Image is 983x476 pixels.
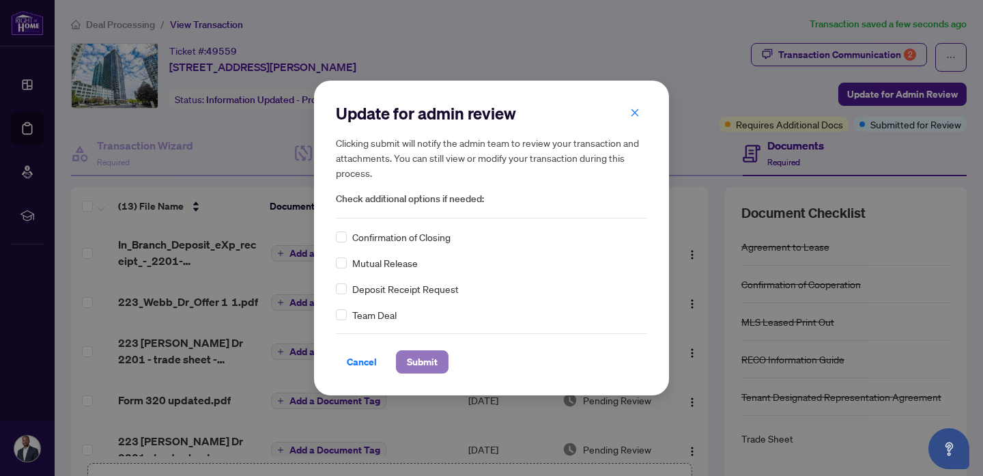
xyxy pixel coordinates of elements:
[336,191,647,207] span: Check additional options if needed:
[336,102,647,124] h2: Update for admin review
[630,108,640,117] span: close
[352,307,397,322] span: Team Deal
[396,350,448,374] button: Submit
[352,281,459,296] span: Deposit Receipt Request
[336,135,647,180] h5: Clicking submit will notify the admin team to review your transaction and attachments. You can st...
[336,350,388,374] button: Cancel
[352,229,451,244] span: Confirmation of Closing
[347,351,377,373] span: Cancel
[928,428,969,469] button: Open asap
[352,255,418,270] span: Mutual Release
[407,351,438,373] span: Submit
